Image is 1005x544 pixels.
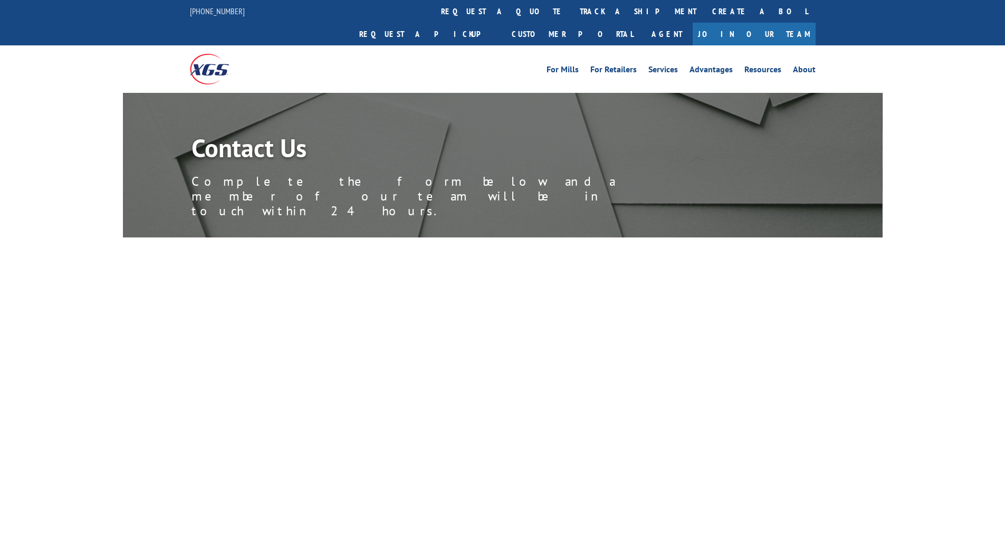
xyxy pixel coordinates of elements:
a: For Retailers [590,65,637,77]
a: Customer Portal [504,23,641,45]
a: [PHONE_NUMBER] [190,6,245,16]
a: For Mills [547,65,579,77]
a: Agent [641,23,693,45]
a: Request a pickup [351,23,504,45]
a: About [793,65,816,77]
a: Resources [744,65,781,77]
a: Advantages [690,65,733,77]
h1: Contact Us [192,135,666,166]
a: Services [648,65,678,77]
a: Join Our Team [693,23,816,45]
p: Complete the form below and a member of our team will be in touch within 24 hours. [192,174,666,218]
